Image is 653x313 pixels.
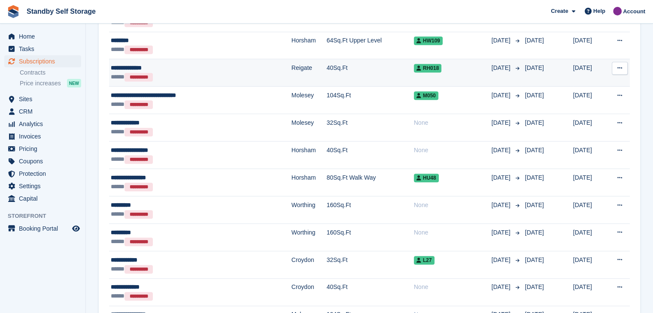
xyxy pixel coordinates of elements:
[20,79,61,87] span: Price increases
[19,43,70,55] span: Tasks
[525,283,544,290] span: [DATE]
[327,87,414,114] td: 104Sq.Ft
[19,55,70,67] span: Subscriptions
[20,69,81,77] a: Contracts
[292,59,327,87] td: Reigate
[414,228,492,237] div: None
[4,168,81,180] a: menu
[4,105,81,117] a: menu
[492,146,512,155] span: [DATE]
[4,30,81,42] a: menu
[492,36,512,45] span: [DATE]
[327,169,414,196] td: 80Sq.Ft Walk Way
[4,55,81,67] a: menu
[414,201,492,210] div: None
[71,223,81,234] a: Preview store
[573,223,606,251] td: [DATE]
[492,201,512,210] span: [DATE]
[19,105,70,117] span: CRM
[19,180,70,192] span: Settings
[8,212,85,220] span: Storefront
[19,143,70,155] span: Pricing
[19,30,70,42] span: Home
[19,118,70,130] span: Analytics
[292,114,327,141] td: Molesey
[593,7,605,15] span: Help
[492,283,512,292] span: [DATE]
[573,251,606,278] td: [DATE]
[573,114,606,141] td: [DATE]
[492,118,512,127] span: [DATE]
[623,7,645,16] span: Account
[573,59,606,87] td: [DATE]
[292,87,327,114] td: Molesey
[19,168,70,180] span: Protection
[292,251,327,278] td: Croydon
[525,256,544,263] span: [DATE]
[4,193,81,205] a: menu
[573,87,606,114] td: [DATE]
[19,155,70,167] span: Coupons
[492,91,512,100] span: [DATE]
[7,5,20,18] img: stora-icon-8386f47178a22dfd0bd8f6a31ec36ba5ce8667c1dd55bd0f319d3a0aa187defe.svg
[19,130,70,142] span: Invoices
[327,114,414,141] td: 32Sq.Ft
[573,141,606,169] td: [DATE]
[492,63,512,72] span: [DATE]
[327,251,414,278] td: 32Sq.Ft
[551,7,568,15] span: Create
[525,174,544,181] span: [DATE]
[327,32,414,59] td: 64Sq.Ft Upper Level
[525,37,544,44] span: [DATE]
[327,196,414,223] td: 160Sq.Ft
[573,278,606,306] td: [DATE]
[414,256,434,265] span: L27
[4,143,81,155] a: menu
[414,64,441,72] span: RH018
[292,169,327,196] td: Horsham
[414,146,492,155] div: None
[20,78,81,88] a: Price increases NEW
[4,155,81,167] a: menu
[573,32,606,59] td: [DATE]
[492,173,512,182] span: [DATE]
[327,278,414,306] td: 40Sq.Ft
[327,59,414,87] td: 40Sq.Ft
[4,118,81,130] a: menu
[525,202,544,208] span: [DATE]
[525,119,544,126] span: [DATE]
[327,223,414,251] td: 160Sq.Ft
[4,180,81,192] a: menu
[19,93,70,105] span: Sites
[492,256,512,265] span: [DATE]
[492,228,512,237] span: [DATE]
[525,92,544,99] span: [DATE]
[414,118,492,127] div: None
[292,141,327,169] td: Horsham
[613,7,622,15] img: Sue Ford
[4,223,81,235] a: menu
[414,36,443,45] span: HW109
[23,4,99,18] a: Standby Self Storage
[414,283,492,292] div: None
[292,196,327,223] td: Worthing
[573,169,606,196] td: [DATE]
[525,229,544,236] span: [DATE]
[292,278,327,306] td: Croydon
[4,93,81,105] a: menu
[292,32,327,59] td: Horsham
[573,196,606,223] td: [DATE]
[292,223,327,251] td: Worthing
[4,43,81,55] a: menu
[414,91,438,100] span: M050
[327,141,414,169] td: 40Sq.Ft
[67,79,81,87] div: NEW
[19,223,70,235] span: Booking Portal
[4,130,81,142] a: menu
[525,147,544,153] span: [DATE]
[19,193,70,205] span: Capital
[525,64,544,71] span: [DATE]
[414,174,439,182] span: HU48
